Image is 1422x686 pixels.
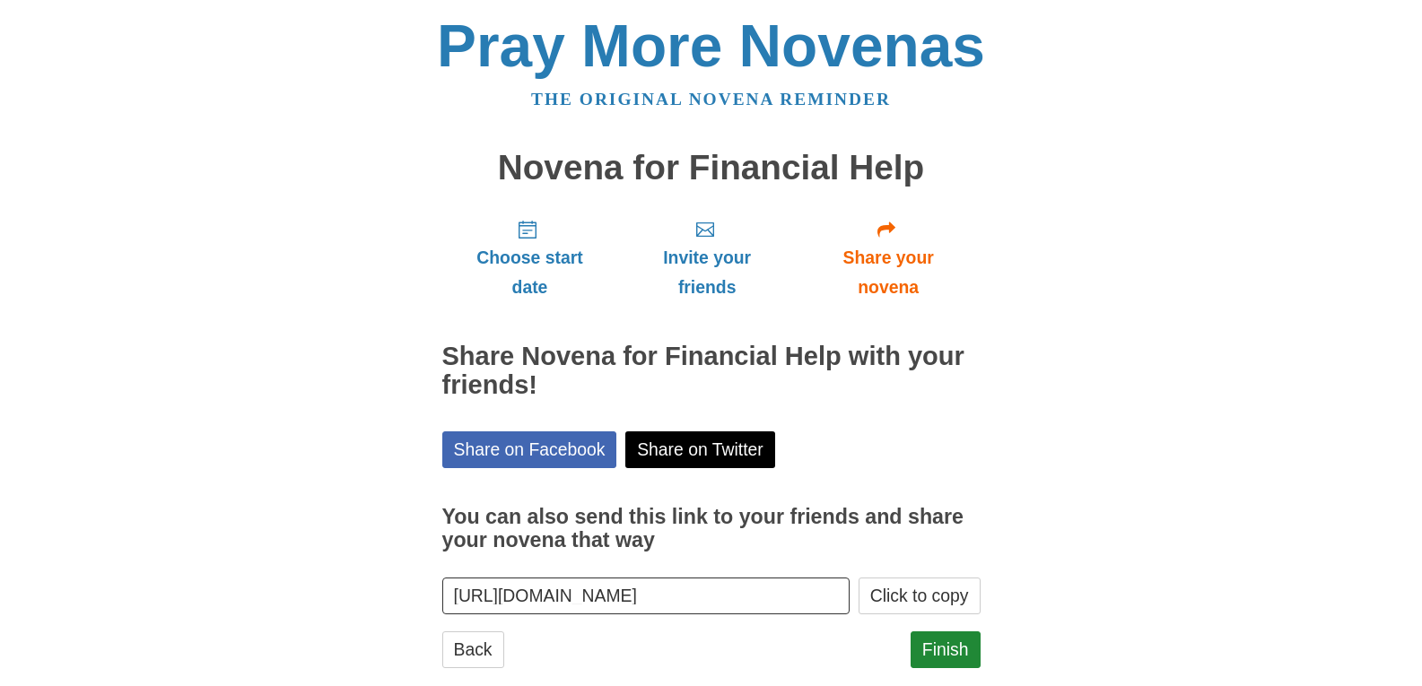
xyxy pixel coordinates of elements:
a: The original novena reminder [531,90,891,109]
h2: Share Novena for Financial Help with your friends! [442,343,981,400]
a: Share on Twitter [625,431,775,468]
h1: Novena for Financial Help [442,149,981,187]
span: Share your novena [815,243,963,302]
a: Pray More Novenas [437,13,985,79]
a: Invite your friends [617,204,796,311]
a: Share on Facebook [442,431,617,468]
a: Finish [911,631,981,668]
a: Choose start date [442,204,618,311]
a: Share your novena [797,204,981,311]
span: Choose start date [460,243,600,302]
h3: You can also send this link to your friends and share your novena that way [442,506,981,551]
button: Click to copy [859,577,981,614]
a: Back [442,631,504,668]
span: Invite your friends [635,243,778,302]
